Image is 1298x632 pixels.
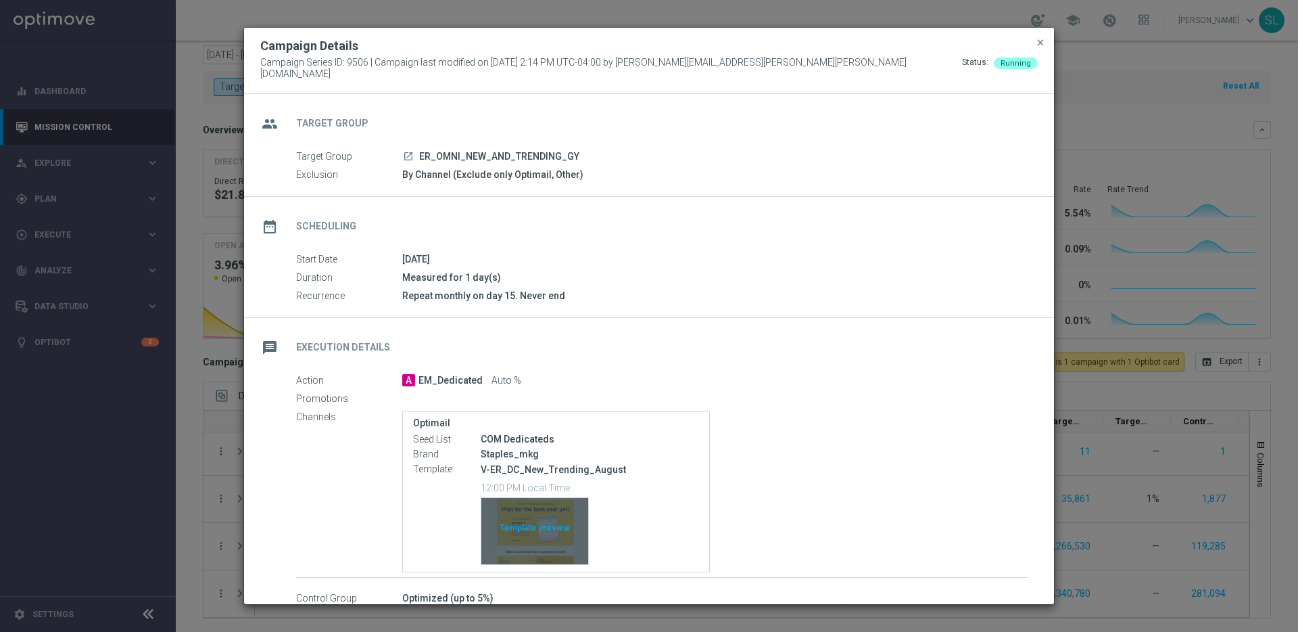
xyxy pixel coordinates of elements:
[260,57,962,80] span: Campaign Series ID: 9506 | Campaign last modified on [DATE] 2:14 PM UTC-04:00 by [PERSON_NAME][EM...
[481,447,699,461] div: Staples_mkg
[260,38,358,54] h2: Campaign Details
[296,593,402,605] label: Control Group
[296,220,356,233] h2: Scheduling
[258,112,282,136] i: group
[1001,59,1031,68] span: Running
[402,591,1028,605] div: Optimized (up to 5%)
[296,393,402,405] label: Promotions
[413,434,481,446] label: Seed List
[402,289,1028,302] div: Repeat monthly on day 15. Never end
[413,417,699,429] label: Optimail
[402,252,1028,266] div: [DATE]
[481,432,699,446] div: COM Dedicateds
[296,411,402,424] label: Channels
[481,497,589,565] button: Template preview
[402,374,415,386] span: A
[481,464,699,476] p: V-ER_DC_New_Trending_August
[413,464,481,476] label: Template
[402,151,414,163] a: launch
[296,341,390,354] h2: Execution Details
[419,151,579,163] span: ER_OMNI_NEW_AND_TRENDING_GY
[418,375,483,387] span: EM_Dedicated
[403,151,414,162] i: launch
[413,449,481,461] label: Brand
[296,290,402,302] label: Recurrence
[296,151,402,163] label: Target Group
[402,168,1028,181] div: By Channel (Exclude only Optimail, Other)
[402,271,1028,284] div: Measured for 1 day(s)
[481,480,699,494] p: 12:00 PM Local Time
[994,57,1038,68] colored-tag: Running
[481,498,588,564] div: Template preview
[258,215,282,239] i: date_range
[491,375,521,387] span: Auto %
[296,254,402,266] label: Start Date
[296,117,368,130] h2: Target Group
[296,272,402,284] label: Duration
[962,57,988,80] div: Status:
[296,375,402,387] label: Action
[296,169,402,181] label: Exclusion
[1035,37,1046,48] span: close
[258,336,282,360] i: message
